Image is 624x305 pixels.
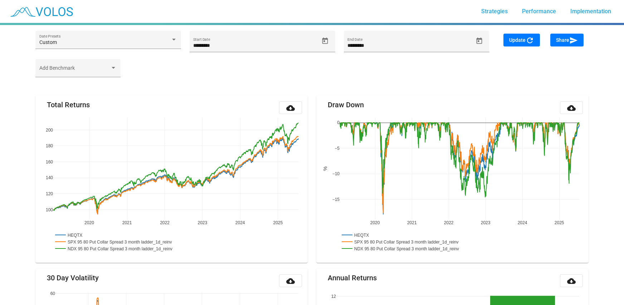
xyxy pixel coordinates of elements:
a: Performance [516,5,562,18]
mat-icon: cloud_download [567,277,576,285]
mat-card-title: 30 Day Volatility [47,274,99,281]
button: Share [550,34,584,46]
button: Open calendar [473,35,486,47]
button: Open calendar [319,35,331,47]
img: blue_transparent.png [6,3,77,20]
mat-icon: cloud_download [286,277,295,285]
button: Update [503,34,540,46]
mat-card-title: Draw Down [328,101,364,108]
mat-icon: refresh [526,36,534,45]
span: Share [556,37,578,43]
a: Implementation [565,5,617,18]
span: Update [509,37,534,43]
span: Strategies [481,8,508,15]
mat-icon: cloud_download [286,104,295,112]
span: Implementation [570,8,611,15]
a: Strategies [476,5,513,18]
span: Performance [522,8,556,15]
mat-icon: cloud_download [567,104,576,112]
mat-icon: send [569,36,578,45]
mat-card-title: Annual Returns [328,274,377,281]
mat-card-title: Total Returns [47,101,90,108]
span: Custom [39,39,57,45]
